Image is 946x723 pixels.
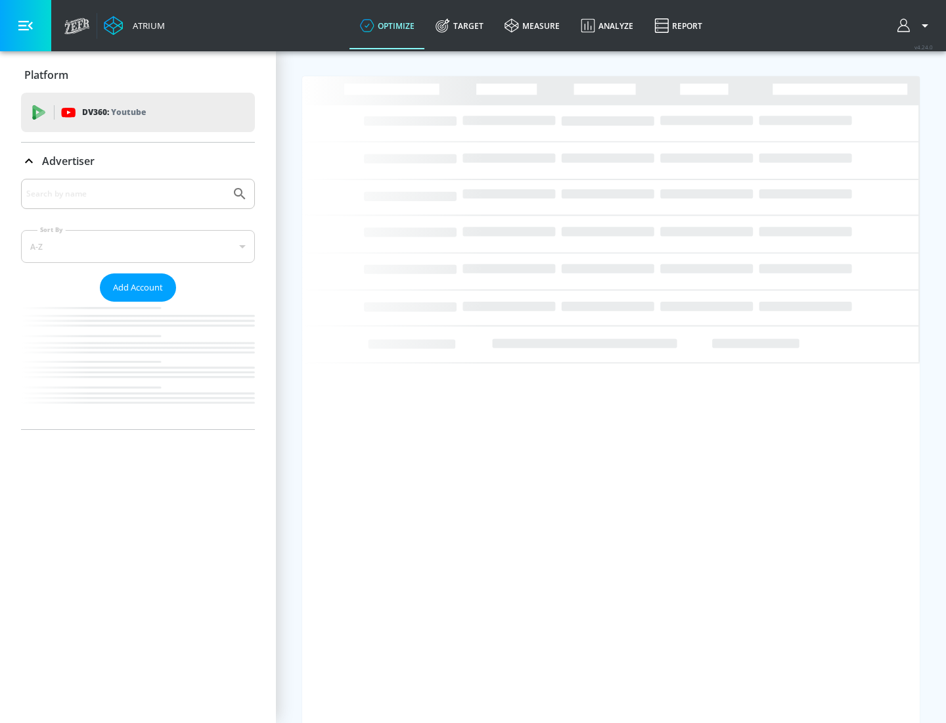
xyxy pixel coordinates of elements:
a: Report [644,2,713,49]
div: Atrium [127,20,165,32]
label: Sort By [37,225,66,234]
div: A-Z [21,230,255,263]
span: Add Account [113,280,163,295]
a: measure [494,2,570,49]
a: Target [425,2,494,49]
p: Platform [24,68,68,82]
p: Youtube [111,105,146,119]
div: Advertiser [21,179,255,429]
p: DV360: [82,105,146,120]
p: Advertiser [42,154,95,168]
button: Add Account [100,273,176,302]
div: Advertiser [21,143,255,179]
input: Search by name [26,185,225,202]
a: Analyze [570,2,644,49]
a: optimize [349,2,425,49]
a: Atrium [104,16,165,35]
span: v 4.24.0 [914,43,933,51]
div: Platform [21,57,255,93]
nav: list of Advertiser [21,302,255,429]
div: DV360: Youtube [21,93,255,132]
